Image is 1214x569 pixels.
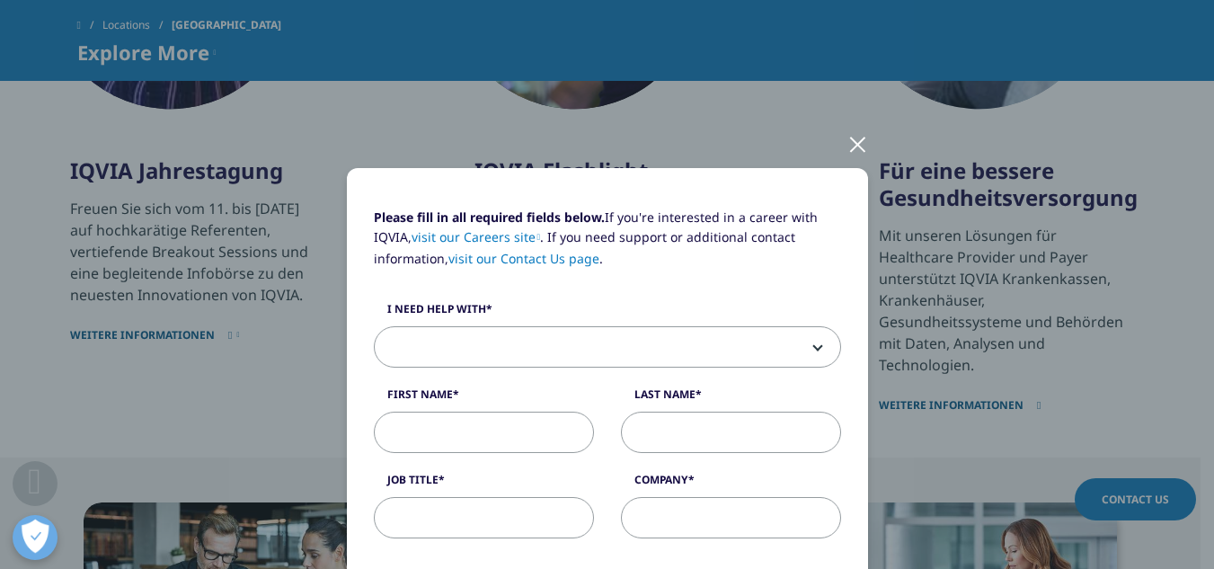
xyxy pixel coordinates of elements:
[621,472,841,497] label: Company
[374,209,605,226] strong: Please fill in all required fields below.
[374,472,594,497] label: Job Title
[621,387,841,412] label: Last Name
[13,515,58,560] button: Open Preferences
[448,250,599,267] a: visit our Contact Us page
[374,301,841,326] label: I need help with
[374,387,594,412] label: First Name
[374,208,841,282] p: If you're interested in a career with IQVIA, . If you need support or additional contact informat...
[412,228,541,245] a: visit our Careers site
